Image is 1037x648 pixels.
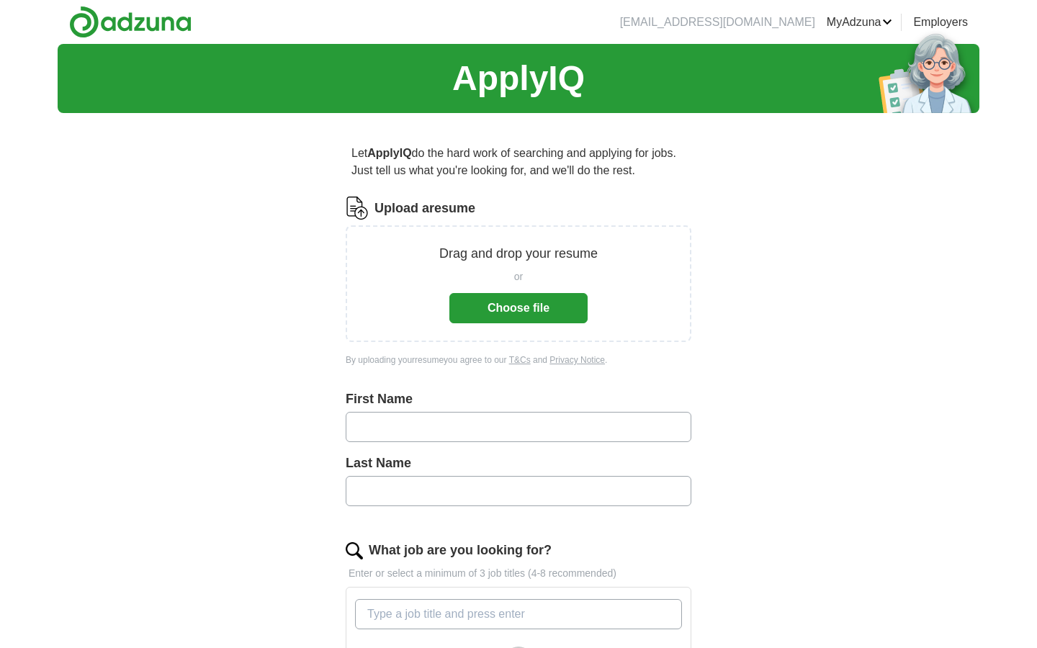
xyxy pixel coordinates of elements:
p: Enter or select a minimum of 3 job titles (4-8 recommended) [346,566,691,581]
label: What job are you looking for? [369,541,552,560]
label: First Name [346,390,691,409]
strong: ApplyIQ [367,147,411,159]
img: search.png [346,542,363,559]
p: Let do the hard work of searching and applying for jobs. Just tell us what you're looking for, an... [346,139,691,185]
label: Upload a resume [374,199,475,218]
input: Type a job title and press enter [355,599,682,629]
button: Choose file [449,293,588,323]
li: [EMAIL_ADDRESS][DOMAIN_NAME] [620,14,815,31]
img: CV Icon [346,197,369,220]
h1: ApplyIQ [452,53,585,104]
img: Adzuna logo [69,6,192,38]
a: T&Cs [509,355,531,365]
span: or [514,269,523,284]
p: Drag and drop your resume [439,244,598,264]
a: MyAdzuna [827,14,893,31]
a: Privacy Notice [549,355,605,365]
a: Employers [913,14,968,31]
div: By uploading your resume you agree to our and . [346,354,691,366]
label: Last Name [346,454,691,473]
